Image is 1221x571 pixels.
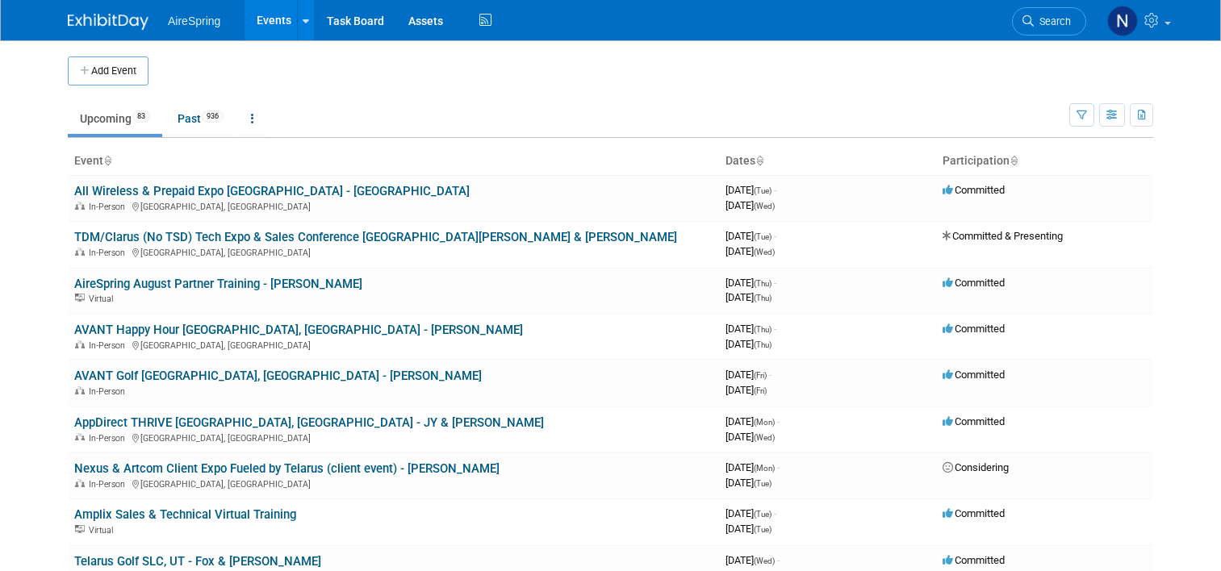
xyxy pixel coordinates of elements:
span: (Tue) [754,525,771,534]
span: [DATE] [725,554,780,566]
span: Committed [943,184,1005,196]
img: Virtual Event [75,525,85,533]
span: - [777,415,780,427]
span: (Fri) [754,371,767,380]
span: [DATE] [725,477,771,489]
div: [GEOGRAPHIC_DATA], [GEOGRAPHIC_DATA] [74,477,713,490]
span: [DATE] [725,369,771,381]
span: (Thu) [754,279,771,288]
span: [DATE] [725,431,775,443]
span: - [774,323,776,335]
a: All Wireless & Prepaid Expo [GEOGRAPHIC_DATA] - [GEOGRAPHIC_DATA] [74,184,470,198]
span: Search [1034,15,1071,27]
span: (Wed) [754,248,775,256]
span: Committed [943,507,1005,519]
span: [DATE] [725,245,775,257]
img: ExhibitDay [68,14,148,30]
span: (Wed) [754,433,775,442]
span: Virtual [89,525,118,536]
span: (Mon) [754,464,775,473]
span: Considering [943,461,1009,473]
span: [DATE] [725,199,775,211]
a: AVANT Happy Hour [GEOGRAPHIC_DATA], [GEOGRAPHIC_DATA] - [PERSON_NAME] [74,323,523,337]
span: (Tue) [754,186,771,195]
span: - [777,461,780,473]
span: Committed [943,323,1005,335]
span: - [777,554,780,566]
span: Committed [943,277,1005,289]
span: - [774,230,776,242]
a: AppDirect THRIVE [GEOGRAPHIC_DATA], [GEOGRAPHIC_DATA] - JY & [PERSON_NAME] [74,415,544,430]
span: (Thu) [754,340,771,349]
span: AireSpring [168,15,220,27]
span: - [774,277,776,289]
div: [GEOGRAPHIC_DATA], [GEOGRAPHIC_DATA] [74,431,713,444]
span: [DATE] [725,230,776,242]
span: (Mon) [754,418,775,427]
a: Sort by Event Name [103,154,111,167]
span: Committed [943,554,1005,566]
span: (Tue) [754,232,771,241]
span: [DATE] [725,291,771,303]
span: [DATE] [725,277,776,289]
img: In-Person Event [75,202,85,210]
span: In-Person [89,479,130,490]
img: In-Person Event [75,433,85,441]
div: [GEOGRAPHIC_DATA], [GEOGRAPHIC_DATA] [74,245,713,258]
div: [GEOGRAPHIC_DATA], [GEOGRAPHIC_DATA] [74,338,713,351]
th: Participation [936,148,1153,175]
span: In-Person [89,386,130,397]
span: - [774,184,776,196]
span: [DATE] [725,523,771,535]
a: Sort by Participation Type [1010,154,1018,167]
span: [DATE] [725,323,776,335]
span: In-Person [89,340,130,351]
a: Amplix Sales & Technical Virtual Training [74,507,296,522]
span: 83 [132,110,150,123]
span: (Tue) [754,479,771,488]
span: (Fri) [754,386,767,395]
span: Committed [943,369,1005,381]
th: Dates [719,148,936,175]
a: Upcoming83 [68,103,162,134]
span: (Wed) [754,556,775,565]
img: In-Person Event [75,479,85,487]
span: [DATE] [725,461,780,473]
span: In-Person [89,433,130,444]
img: In-Person Event [75,386,85,394]
img: Virtual Event [75,294,85,302]
span: (Thu) [754,325,771,334]
button: Add Event [68,56,148,85]
img: In-Person Event [75,248,85,256]
th: Event [68,148,719,175]
span: [DATE] [725,507,776,519]
div: [GEOGRAPHIC_DATA], [GEOGRAPHIC_DATA] [74,199,713,212]
a: Search [1012,7,1086,35]
a: Nexus & Artcom Client Expo Fueled by Telarus (client event) - [PERSON_NAME] [74,461,500,476]
span: (Wed) [754,202,775,210]
span: Committed [943,415,1005,427]
a: AVANT Golf [GEOGRAPHIC_DATA], [GEOGRAPHIC_DATA] - [PERSON_NAME] [74,369,482,383]
span: Committed & Presenting [943,230,1063,242]
span: 936 [202,110,224,123]
a: Sort by Start Date [755,154,763,167]
span: (Thu) [754,294,771,302]
span: In-Person [89,248,130,258]
span: (Tue) [754,510,771,519]
span: [DATE] [725,338,771,350]
span: [DATE] [725,415,780,427]
a: AireSpring August Partner Training - [PERSON_NAME] [74,277,362,291]
span: In-Person [89,202,130,212]
a: Telarus Golf SLC, UT - Fox & [PERSON_NAME] [74,554,321,569]
img: In-Person Event [75,340,85,348]
a: TDM/Clarus (No TSD) Tech Expo & Sales Conference [GEOGRAPHIC_DATA][PERSON_NAME] & [PERSON_NAME] [74,230,677,244]
span: [DATE] [725,384,767,396]
a: Past936 [165,103,236,134]
img: Natalie Pyron [1107,6,1138,36]
span: [DATE] [725,184,776,196]
span: - [769,369,771,381]
span: Virtual [89,294,118,304]
span: - [774,507,776,519]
